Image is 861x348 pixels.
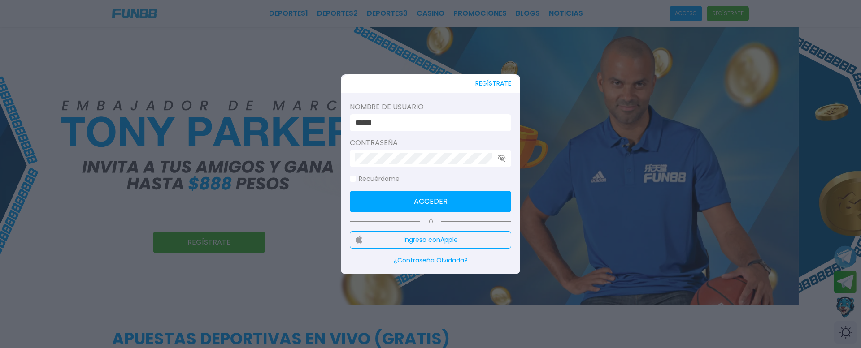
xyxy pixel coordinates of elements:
button: Acceder [350,191,511,212]
button: REGÍSTRATE [475,74,511,93]
label: Recuérdame [350,174,400,184]
label: Contraseña [350,137,511,148]
p: ¿Contraseña Olvidada? [350,256,511,265]
p: Ó [350,218,511,226]
button: Ingresa conApple [350,231,511,249]
label: Nombre de usuario [350,102,511,112]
